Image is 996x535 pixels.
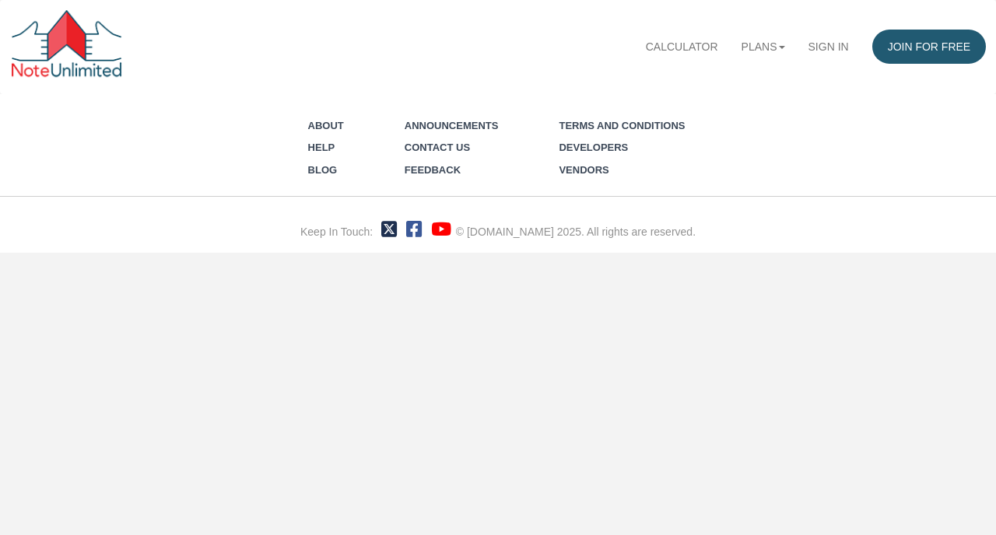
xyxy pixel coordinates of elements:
a: Join for FREE [872,30,987,64]
div: Keep In Touch: [300,224,373,240]
a: Terms and Conditions [559,120,685,131]
a: Help [308,142,335,153]
a: Contact Us [405,142,470,153]
a: Developers [559,142,628,153]
a: Vendors [559,164,608,176]
a: Sign in [797,30,861,64]
a: About [308,120,344,131]
a: Plans [730,30,797,64]
a: Blog [308,164,338,176]
a: Calculator [634,30,730,64]
a: Announcements [405,120,499,131]
a: Feedback [405,164,461,176]
div: © [DOMAIN_NAME] 2025. All rights are reserved. [456,224,696,240]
